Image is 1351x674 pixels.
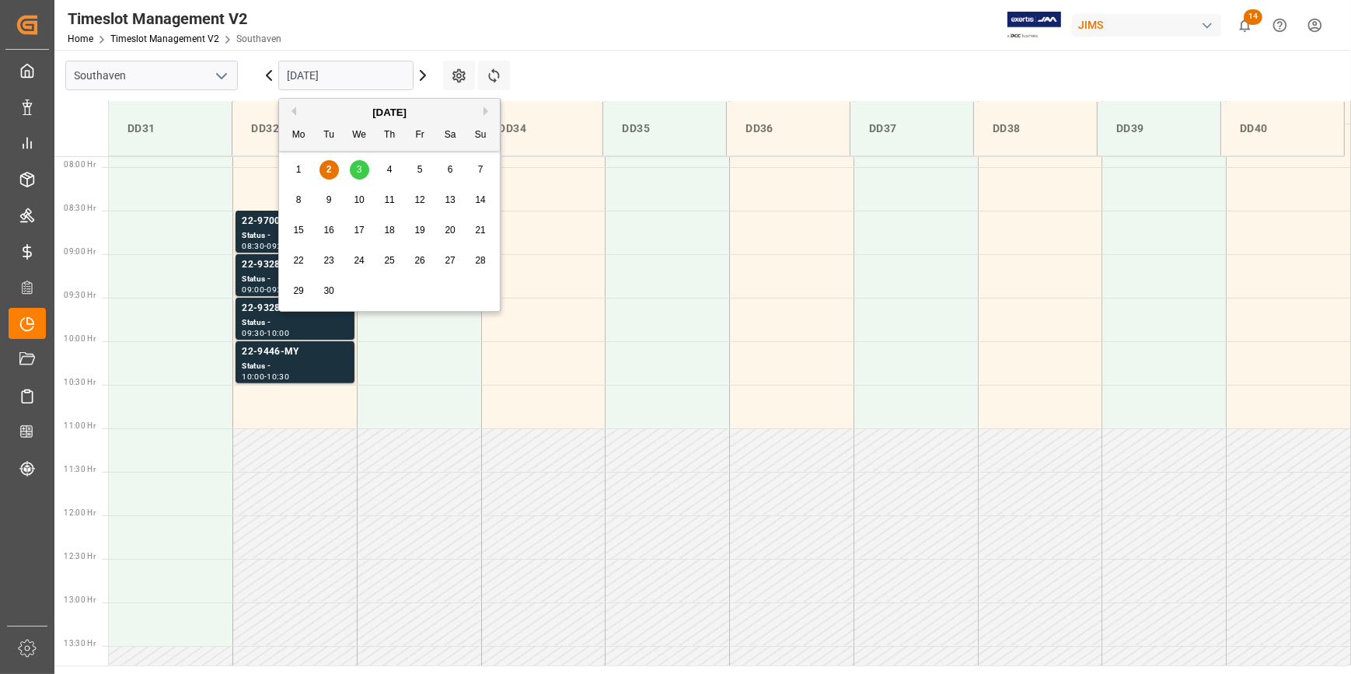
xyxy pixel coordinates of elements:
input: Type to search/select [65,61,238,90]
div: Status - [242,360,348,373]
span: 11:30 Hr [64,465,96,473]
div: 10:30 [267,373,289,380]
div: Sa [441,126,460,145]
span: 12:00 Hr [64,508,96,517]
div: Choose Sunday, September 28th, 2025 [471,251,490,271]
span: 8 [296,194,302,205]
div: Choose Saturday, September 20th, 2025 [441,221,460,240]
span: 17 [354,225,364,236]
div: Choose Thursday, September 11th, 2025 [380,190,400,210]
div: Choose Friday, September 5th, 2025 [410,160,430,180]
div: DD34 [492,114,590,143]
span: 3 [357,164,362,175]
div: [DATE] [279,105,500,120]
div: Choose Sunday, September 14th, 2025 [471,190,490,210]
img: Exertis%20JAM%20-%20Email%20Logo.jpg_1722504956.jpg [1007,12,1061,39]
span: 21 [475,225,485,236]
span: 08:00 Hr [64,160,96,169]
span: 10 [354,194,364,205]
span: 25 [384,255,394,266]
span: 13 [445,194,455,205]
div: DD39 [1110,114,1208,143]
div: DD35 [616,114,714,143]
div: Choose Monday, September 1st, 2025 [289,160,309,180]
span: 14 [475,194,485,205]
div: - [264,373,267,380]
div: 09:30 [267,286,289,293]
span: 4 [387,164,393,175]
div: 08:30 [242,243,264,250]
div: 10:00 [267,330,289,337]
span: 15 [293,225,303,236]
div: Choose Thursday, September 18th, 2025 [380,221,400,240]
button: show 14 new notifications [1227,8,1262,43]
span: 08:30 Hr [64,204,96,212]
div: Choose Monday, September 22nd, 2025 [289,251,309,271]
button: open menu [209,64,232,88]
div: Choose Friday, September 26th, 2025 [410,251,430,271]
div: Status - [242,229,348,243]
div: Choose Sunday, September 21st, 2025 [471,221,490,240]
div: Choose Tuesday, September 23rd, 2025 [319,251,339,271]
div: Timeslot Management V2 [68,7,281,30]
span: 10:30 Hr [64,378,96,386]
div: DD37 [863,114,961,143]
span: 2 [326,164,332,175]
span: 5 [417,164,423,175]
div: Fr [410,126,430,145]
div: Choose Saturday, September 27th, 2025 [441,251,460,271]
div: Choose Saturday, September 13th, 2025 [441,190,460,210]
div: Choose Tuesday, September 2nd, 2025 [319,160,339,180]
div: Choose Tuesday, September 16th, 2025 [319,221,339,240]
span: 11 [384,194,394,205]
span: 14 [1244,9,1262,25]
div: Choose Monday, September 29th, 2025 [289,281,309,301]
button: Previous Month [287,107,296,116]
div: Choose Wednesday, September 10th, 2025 [350,190,369,210]
span: 12:30 Hr [64,552,96,561]
span: 13:00 Hr [64,595,96,604]
a: Home [68,33,93,44]
div: Su [471,126,490,145]
div: DD36 [739,114,837,143]
div: Choose Thursday, September 4th, 2025 [380,160,400,180]
div: Choose Friday, September 12th, 2025 [410,190,430,210]
div: DD32 [245,114,343,143]
div: Th [380,126,400,145]
div: Mo [289,126,309,145]
div: Choose Thursday, September 25th, 2025 [380,251,400,271]
span: 1 [296,164,302,175]
div: Choose Monday, September 15th, 2025 [289,221,309,240]
button: Next Month [483,107,493,116]
span: 16 [323,225,333,236]
input: DD-MM-YYYY [278,61,414,90]
span: 26 [414,255,424,266]
span: 24 [354,255,364,266]
div: Choose Tuesday, September 30th, 2025 [319,281,339,301]
div: Choose Wednesday, September 24th, 2025 [350,251,369,271]
div: 09:00 [267,243,289,250]
div: 22-9328-CN [242,257,348,273]
div: We [350,126,369,145]
div: 09:00 [242,286,264,293]
span: 23 [323,255,333,266]
div: 22-9700-DE [242,214,348,229]
button: JIMS [1072,10,1227,40]
div: Status - [242,273,348,286]
div: - [264,243,267,250]
span: 22 [293,255,303,266]
div: DD40 [1234,114,1332,143]
span: 10:00 Hr [64,334,96,343]
div: Choose Sunday, September 7th, 2025 [471,160,490,180]
div: - [264,330,267,337]
span: 29 [293,285,303,296]
span: 28 [475,255,485,266]
span: 12 [414,194,424,205]
span: 11:00 Hr [64,421,96,430]
span: 27 [445,255,455,266]
div: Choose Tuesday, September 9th, 2025 [319,190,339,210]
span: 7 [478,164,483,175]
div: JIMS [1072,14,1221,37]
div: 09:30 [242,330,264,337]
div: Choose Friday, September 19th, 2025 [410,221,430,240]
